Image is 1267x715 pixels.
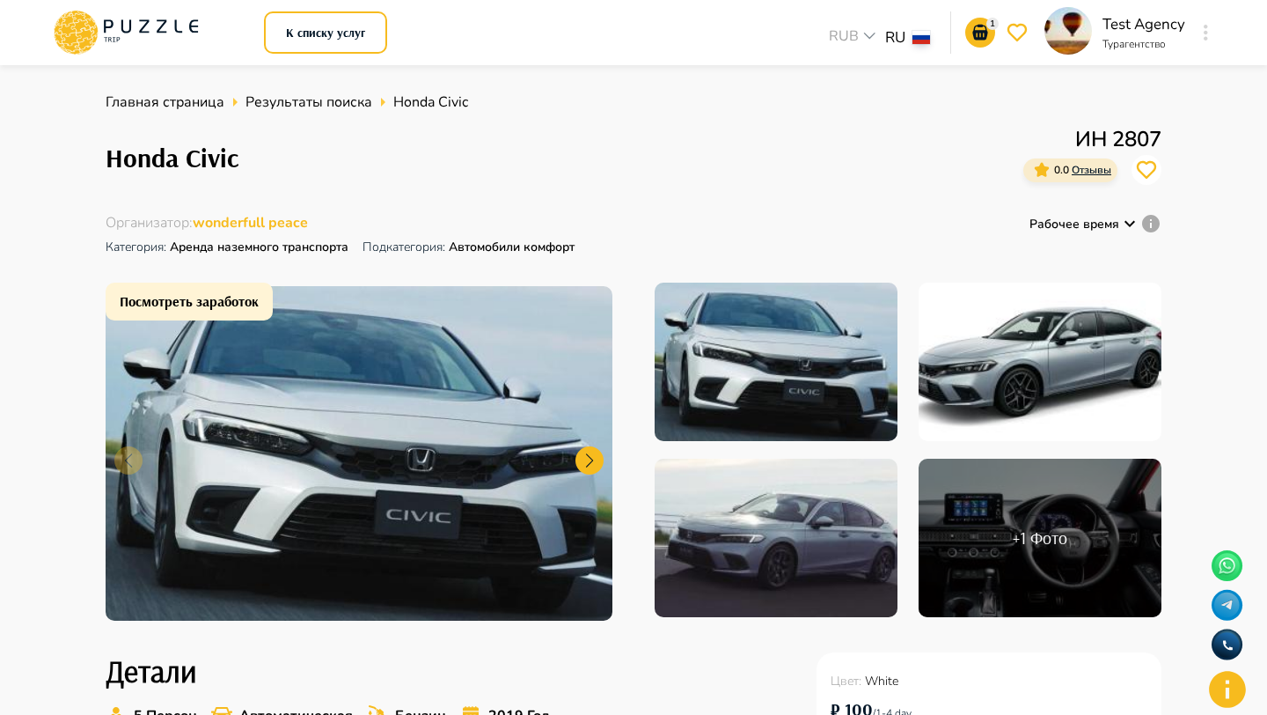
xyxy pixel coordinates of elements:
span: Honda Civic [393,92,468,113]
p: Турагентство [1102,36,1185,52]
p: White [831,667,1147,696]
p: Рабочее время [1029,215,1119,233]
span: Подкатегория: [363,239,449,255]
div: RUB [824,26,885,51]
svg: Дату и время бронирования можно выбрать в корзине [1140,213,1161,234]
span: Главная страница [106,92,224,112]
span: Организатор : [106,213,193,232]
img: collection PuzzleTrip [655,283,897,441]
img: collection PuzzleTrip [106,286,612,621]
span: Результаты поиска [245,92,372,112]
button: К списку услуг [264,11,387,54]
span: Цвет : [831,673,865,689]
h1: Посмотреть заработок [120,293,259,310]
a: Главная страница [106,92,224,113]
p: Автомобили комфорт [363,232,575,262]
a: Результаты поиска [245,92,372,113]
a: Организатор:wonderfull peace [106,213,308,232]
button: go-to-wishlist-submit-button [1002,18,1032,48]
p: RU [885,26,905,49]
span: Категория : [106,239,170,255]
img: lang [912,31,930,44]
button: card_icons [1132,155,1161,185]
button: go-to-basket-submit-button [965,18,995,48]
p: 0.0 [1054,162,1111,178]
h2: Детали [106,652,792,689]
img: collection PuzzleTrip [655,459,897,617]
nav: breadcrumb [106,92,1161,113]
p: Аренда наземного транспорта [106,232,348,262]
img: profile_picture PuzzleTrip [1044,7,1092,55]
span: Отзывы [1072,163,1111,177]
p: 1 [986,18,999,31]
span: wonderfull peace [193,213,308,232]
img: collection PuzzleTrip [919,283,1161,441]
p: Test Agency [1102,13,1185,36]
h2: + 1 Фото [1013,527,1067,549]
p: ИН 2807 [1023,123,1161,155]
h1: Honda Civic [106,143,238,173]
button: card_icons [1029,158,1054,182]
